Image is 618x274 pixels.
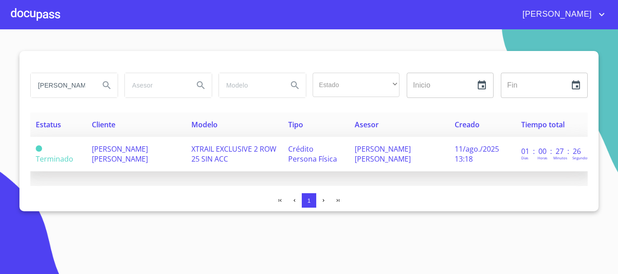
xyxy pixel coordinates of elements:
span: [PERSON_NAME] [PERSON_NAME] [92,144,148,164]
span: Tiempo total [521,120,565,130]
span: Terminado [36,154,73,164]
span: [PERSON_NAME] [PERSON_NAME] [355,144,411,164]
p: Dias [521,155,528,160]
span: Cliente [92,120,115,130]
button: Search [190,74,212,96]
span: 1 [307,197,310,204]
p: Segundos [572,155,589,160]
button: Search [284,74,306,96]
span: Asesor [355,120,379,130]
span: Creado [455,120,480,130]
span: Modelo [191,120,218,130]
div: ​ [313,73,399,97]
button: account of current user [516,7,607,22]
p: 01 : 00 : 27 : 26 [521,146,582,156]
span: [PERSON_NAME] [516,7,596,22]
span: Tipo [288,120,303,130]
span: 11/ago./2025 13:18 [455,144,499,164]
button: 1 [302,193,316,208]
input: search [125,73,186,98]
span: Terminado [36,145,42,152]
span: Crédito Persona Física [288,144,337,164]
input: search [219,73,280,98]
p: Horas [537,155,547,160]
p: Minutos [553,155,567,160]
span: XTRAIL EXCLUSIVE 2 ROW 25 SIN ACC [191,144,276,164]
span: Estatus [36,120,61,130]
button: Search [96,74,118,96]
input: search [31,73,92,98]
